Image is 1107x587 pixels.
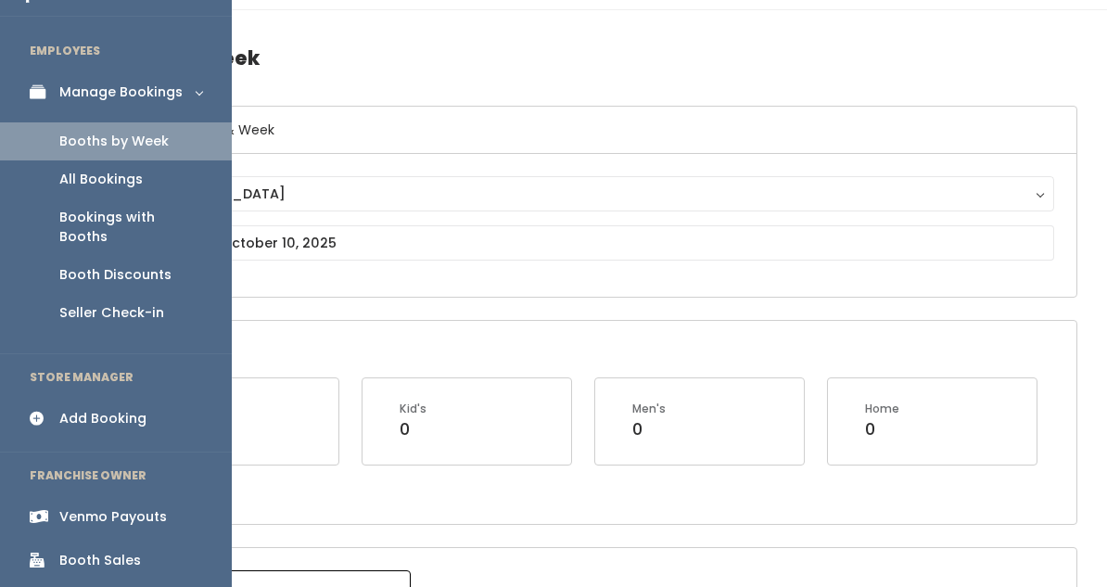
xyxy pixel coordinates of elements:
[865,417,899,441] div: 0
[118,176,1054,211] button: [GEOGRAPHIC_DATA]
[95,107,1076,154] h6: Select Location & Week
[400,417,426,441] div: 0
[95,32,1077,83] h4: Booths by Week
[865,401,899,417] div: Home
[59,409,146,428] div: Add Booking
[59,83,183,102] div: Manage Bookings
[59,208,202,247] div: Bookings with Booths
[632,417,666,441] div: 0
[632,401,666,417] div: Men's
[59,132,169,151] div: Booths by Week
[400,401,426,417] div: Kid's
[135,184,1037,204] div: [GEOGRAPHIC_DATA]
[118,225,1054,261] input: October 4 - October 10, 2025
[59,551,141,570] div: Booth Sales
[59,507,167,527] div: Venmo Payouts
[59,265,172,285] div: Booth Discounts
[59,170,143,189] div: All Bookings
[59,303,164,323] div: Seller Check-in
